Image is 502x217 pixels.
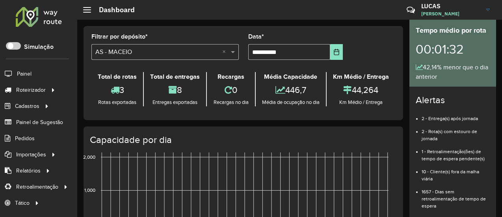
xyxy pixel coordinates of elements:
div: Km Médio / Entrega [329,72,393,82]
span: Painel de Sugestão [16,118,63,126]
div: Entregas exportadas [146,98,204,106]
div: Tempo médio por rota [416,25,490,36]
div: Recargas [209,72,253,82]
div: 8 [146,82,204,98]
div: 00:01:32 [416,36,490,63]
h4: Alertas [416,95,490,106]
span: Painel [17,70,32,78]
li: 1 - Retroalimentação(ões) de tempo de espera pendente(s) [422,142,490,162]
li: 2 - Rota(s) com estouro de jornada [422,122,490,142]
div: 446,7 [258,82,324,98]
label: Simulação [24,42,54,52]
h4: Capacidade por dia [90,134,395,146]
li: 1657 - Dias sem retroalimentação de tempo de espera [422,182,490,210]
li: 2 - Entrega(s) após jornada [422,109,490,122]
div: Total de rotas [93,72,141,82]
label: Filtrar por depósito [91,32,148,41]
div: 44,264 [329,82,393,98]
span: [PERSON_NAME] [421,10,480,17]
div: Km Médio / Entrega [329,98,393,106]
span: Retroalimentação [16,183,58,191]
span: Tático [15,199,30,207]
text: 1,000 [84,188,95,193]
div: Média de ocupação no dia [258,98,324,106]
div: Recargas no dia [209,98,253,106]
div: Rotas exportadas [93,98,141,106]
span: Pedidos [15,134,35,143]
span: Cadastros [15,102,39,110]
span: Relatórios [16,167,41,175]
div: 3 [93,82,141,98]
button: Choose Date [330,44,343,60]
div: 42,14% menor que o dia anterior [416,63,490,82]
div: Total de entregas [146,72,204,82]
li: 10 - Cliente(s) fora da malha viária [422,162,490,182]
div: Média Capacidade [258,72,324,82]
label: Data [248,32,264,41]
h3: LUCAS [421,2,480,10]
a: Contato Rápido [402,2,419,19]
span: Importações [16,150,46,159]
span: Roteirizador [16,86,46,94]
text: 2,000 [83,154,95,160]
span: Clear all [222,47,229,57]
div: 0 [209,82,253,98]
h2: Dashboard [91,6,135,14]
